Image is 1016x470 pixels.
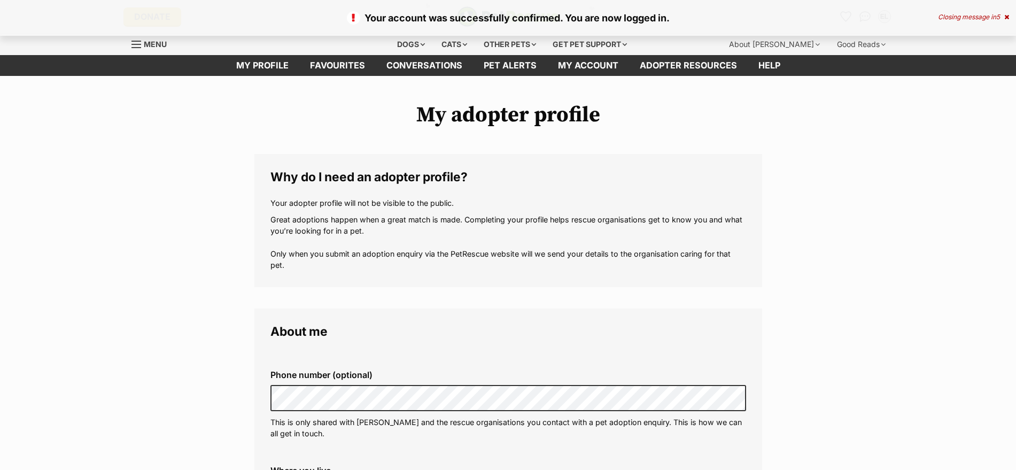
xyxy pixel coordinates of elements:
label: Phone number (optional) [270,370,746,380]
legend: Why do I need an adopter profile? [270,170,746,184]
a: Pet alerts [473,55,547,76]
a: conversations [376,55,473,76]
div: Cats [434,34,475,55]
p: Your adopter profile will not be visible to the public. [270,197,746,209]
p: This is only shared with [PERSON_NAME] and the rescue organisations you contact with a pet adopti... [270,417,746,440]
div: Get pet support [545,34,634,55]
a: My profile [226,55,299,76]
a: Help [748,55,791,76]
div: About [PERSON_NAME] [722,34,827,55]
div: Good Reads [829,34,893,55]
a: Menu [131,34,174,53]
a: Favourites [299,55,376,76]
a: My account [547,55,629,76]
h1: My adopter profile [254,103,762,127]
a: Adopter resources [629,55,748,76]
legend: About me [270,325,746,338]
fieldset: Why do I need an adopter profile? [254,154,762,287]
p: Great adoptions happen when a great match is made. Completing your profile helps rescue organisat... [270,214,746,271]
div: Dogs [390,34,432,55]
div: Other pets [476,34,544,55]
span: Menu [144,40,167,49]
